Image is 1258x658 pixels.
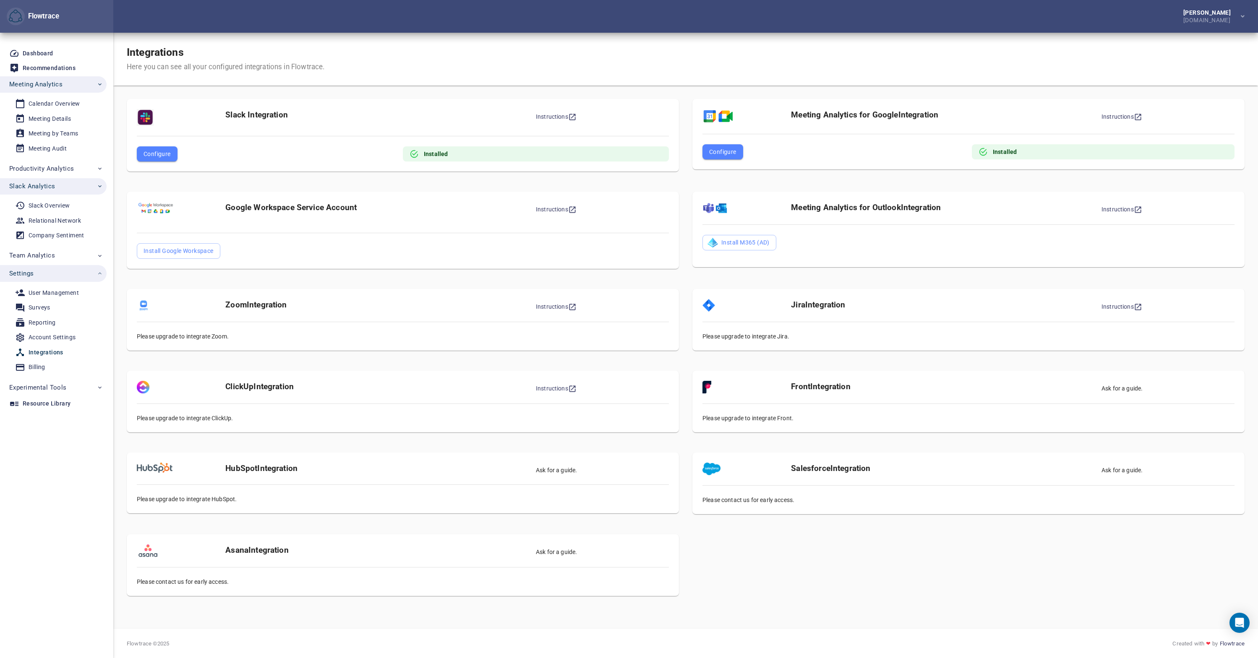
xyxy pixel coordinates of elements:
[1101,381,1235,393] div: Ask for a guide.
[25,11,59,21] div: Flowtrace
[1204,640,1212,648] span: ❤
[137,332,669,341] div: Please upgrade to integrate Zoom.
[9,163,74,174] span: Productivity Analytics
[702,299,715,312] img: Integration Logo
[225,463,536,474] div: HubSpot Integration
[1229,613,1250,633] div: Open Intercom Messenger
[7,8,59,26] div: Flowtrace
[137,577,669,586] div: Please contact us for early access.
[137,243,220,258] button: Install Google Workspace
[225,544,536,556] div: Asana Integration
[791,202,1101,213] div: Meeting Analytics for Outlook Integration
[225,381,536,392] div: ClickUp Integration
[9,250,55,261] span: Team Analytics
[9,79,63,90] span: Meeting Analytics
[137,414,669,422] div: Please upgrade to integrate ClickUp.
[1170,7,1251,26] button: [PERSON_NAME][DOMAIN_NAME]
[225,202,536,213] div: Google Workspace Service Account
[137,299,150,312] img: Integration Logo
[127,62,324,72] div: Here you can see all your configured integrations in Flowtrace.
[791,109,1101,120] div: Meeting Analytics for Google Integration
[702,381,711,393] img: Integration Logo
[137,202,175,214] img: Paywall
[29,317,56,328] div: Reporting
[29,143,67,154] div: Meeting Audit
[29,288,79,298] div: User Management
[993,148,1017,156] strong: Installed
[29,332,76,343] div: Account Settings
[29,230,84,241] div: Company Sentiment
[225,299,536,310] div: Zoom Integration
[9,10,22,23] img: Flowtrace
[137,109,154,126] img: Paywall
[702,144,743,159] button: Configure
[1220,640,1245,648] a: Flowtrace
[1101,303,1142,310] a: Instructions
[536,206,577,213] a: Instructions
[709,147,736,157] span: Configure
[9,382,67,393] span: Experimental Tools
[7,8,25,26] button: Flowtrace
[424,150,448,158] strong: Installed
[702,202,728,214] img: Integration Logo
[791,381,1101,392] div: Front Integration
[709,237,770,247] span: Install M365 (AD)
[1183,16,1234,23] div: [DOMAIN_NAME]
[137,463,172,473] img: Integration Logo
[1101,206,1142,213] a: Instructions
[9,268,34,279] span: Settings
[144,246,214,256] span: Install Google Workspace
[9,181,55,192] span: Slack Analytics
[536,113,577,120] a: Instructions
[23,63,76,73] div: Recommendations
[29,347,63,358] div: Integrations
[137,381,149,393] img: Integration Logo
[791,299,1101,310] div: Jira Integration
[137,495,669,503] div: Please upgrade to integrate HubSpot.
[137,544,159,557] img: Integration Logo
[29,128,78,139] div: Meeting by Teams
[29,114,71,124] div: Meeting Details
[536,303,577,310] a: Instructions
[536,385,577,392] a: Instructions
[1183,10,1234,16] div: [PERSON_NAME]
[791,463,1101,474] div: Salesforce Integration
[225,109,536,120] div: Slack Integration
[29,362,45,372] div: Billing
[707,238,718,247] img: Logo
[536,463,669,474] div: Ask for a guide.
[23,48,53,59] div: Dashboard
[536,544,669,557] div: Ask for a guide.
[144,149,171,159] span: Configure
[29,216,81,226] div: Relational Network
[1172,640,1245,648] div: Created with
[1101,113,1142,120] a: Instructions
[29,200,70,211] div: Slack Overview
[1212,640,1218,648] span: by
[23,398,70,409] div: Resource Library
[702,463,720,475] img: Integration Logo
[127,46,324,59] h1: Integrations
[1101,463,1235,475] div: Ask for a guide.
[702,109,734,124] img: Paywall
[29,302,50,313] div: Surveys
[702,332,1235,341] div: Please upgrade to integrate Jira.
[127,640,169,648] span: Flowtrace © 2025
[702,235,776,250] button: LogoInstall M365 (AD)
[702,414,1235,422] div: Please upgrade to integrate Front.
[702,496,1235,504] div: Please contact us for early access.
[29,99,80,109] div: Calendar Overview
[137,146,177,161] button: Configure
